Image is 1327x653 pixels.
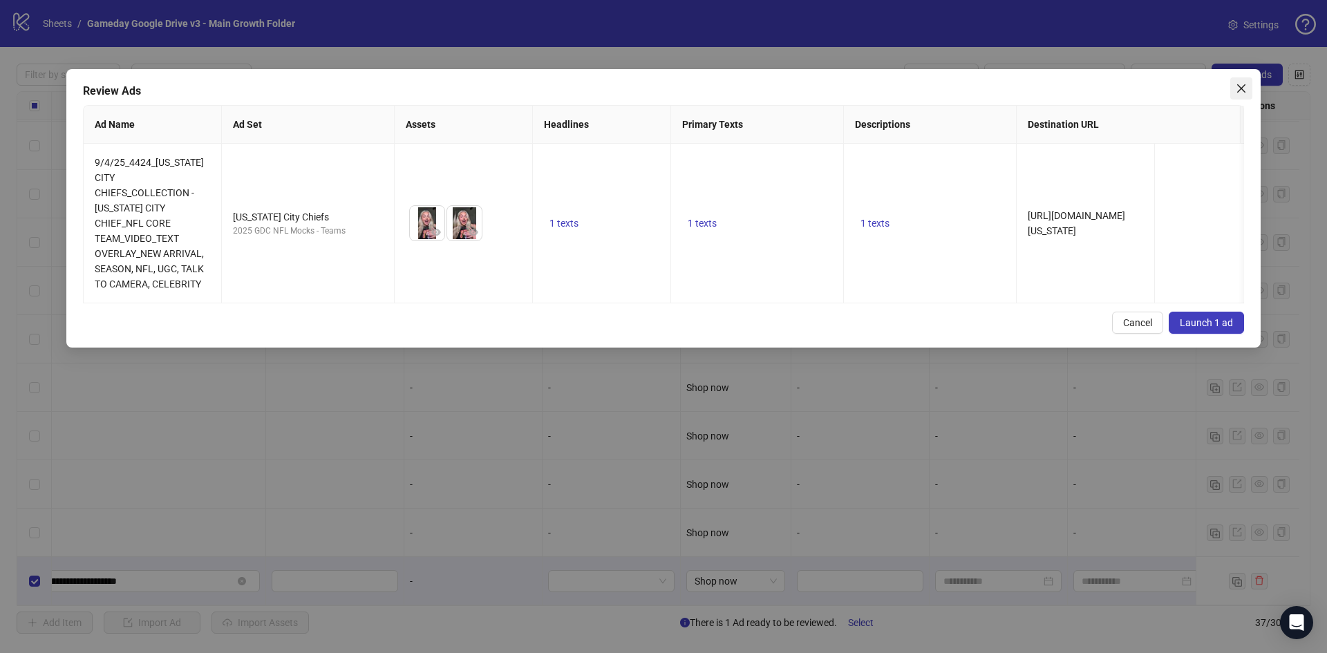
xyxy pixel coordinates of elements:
[222,106,395,144] th: Ad Set
[549,218,578,229] span: 1 texts
[1180,317,1233,328] span: Launch 1 ad
[410,206,444,240] img: Asset 1
[1236,83,1247,94] span: close
[431,227,441,237] span: eye
[395,106,533,144] th: Assets
[233,209,383,225] div: [US_STATE] City Chiefs
[860,218,890,229] span: 1 texts
[844,106,1017,144] th: Descriptions
[688,218,717,229] span: 1 texts
[1169,312,1244,334] button: Launch 1 ad
[233,225,383,238] div: 2025 GDC NFL Mocks - Teams
[1028,210,1125,236] span: [URL][DOMAIN_NAME][US_STATE]
[671,106,844,144] th: Primary Texts
[465,224,482,240] button: Preview
[1230,77,1252,100] button: Close
[1123,317,1152,328] span: Cancel
[682,215,722,231] button: 1 texts
[544,215,584,231] button: 1 texts
[1280,606,1313,639] div: Open Intercom Messenger
[95,157,204,290] span: 9/4/25_4424_[US_STATE] CITY CHIEFS_COLLECTION - [US_STATE] CITY CHIEF_NFL CORE TEAM_VIDEO_TEXT OV...
[84,106,222,144] th: Ad Name
[447,206,482,240] img: Asset 2
[1112,312,1163,334] button: Cancel
[83,83,1244,100] div: Review Ads
[855,215,895,231] button: 1 texts
[1017,106,1241,144] th: Destination URL
[469,227,478,237] span: eye
[533,106,671,144] th: Headlines
[428,224,444,240] button: Preview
